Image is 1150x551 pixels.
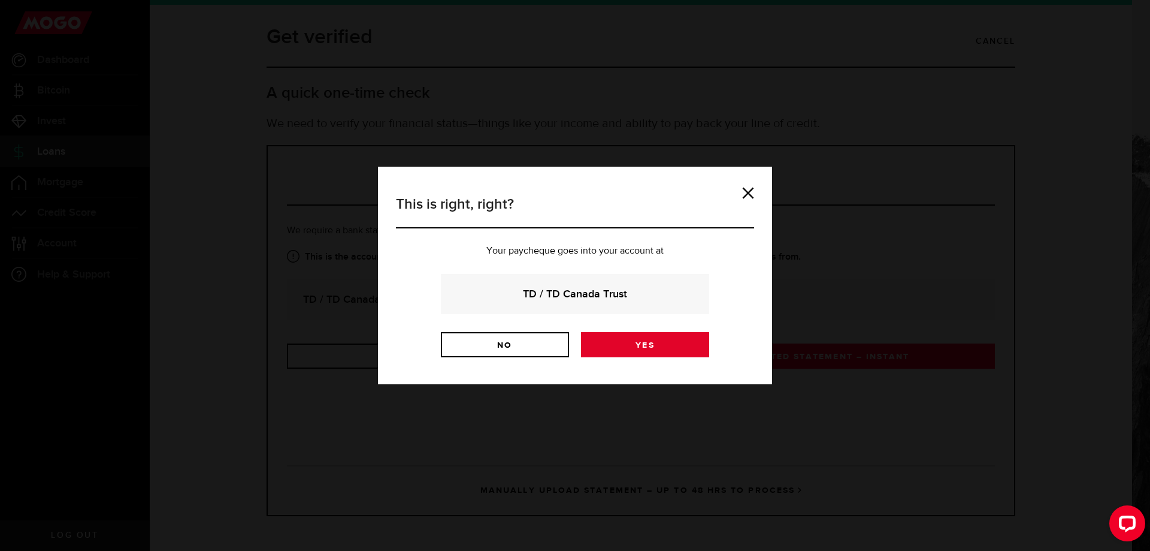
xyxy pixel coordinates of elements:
[1100,501,1150,551] iframe: LiveChat chat widget
[457,286,693,302] strong: TD / TD Canada Trust
[396,194,754,228] h3: This is right, right?
[396,246,754,256] p: Your paycheque goes into your account at
[441,332,569,357] a: No
[581,332,709,357] a: Yes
